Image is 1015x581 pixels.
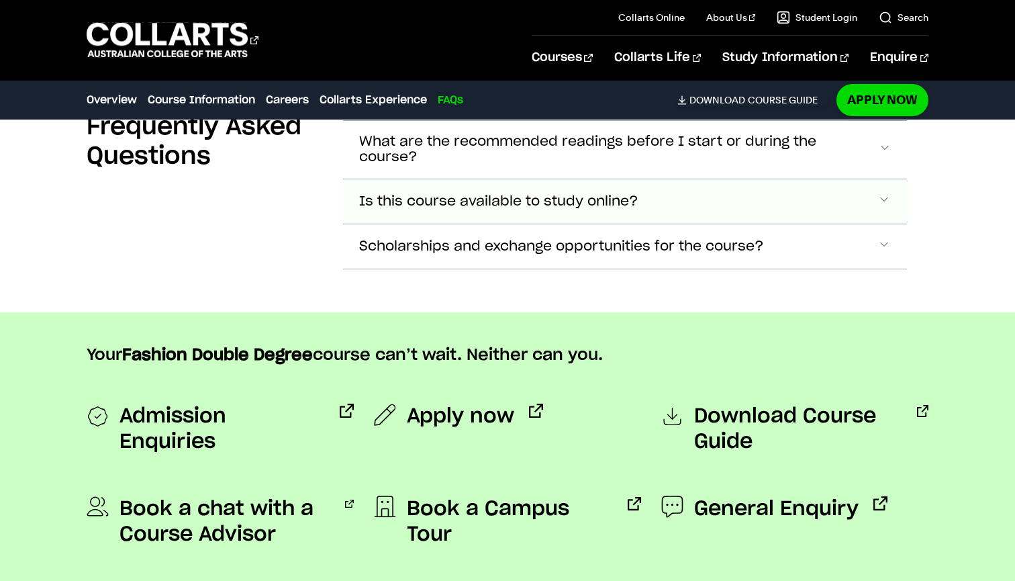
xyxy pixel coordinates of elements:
[618,11,685,24] a: Collarts Online
[343,179,908,224] button: Is this course available to study online?
[87,85,929,312] section: Accordion Section
[119,496,331,547] span: Book a chat with a Course Advisor
[320,92,427,108] a: Collarts Experience
[879,11,928,24] a: Search
[148,92,255,108] a: Course Information
[359,194,638,210] span: Is this course available to study online?
[87,92,137,108] a: Overview
[122,347,313,363] strong: Fashion Double Degree
[343,224,908,269] button: Scholarships and exchange opportunities for the course?
[870,36,928,80] a: Enquire
[407,404,514,429] span: Apply now
[359,239,764,255] span: Scholarships and exchange opportunities for the course?
[706,11,756,24] a: About Us
[694,496,859,522] span: General Enquiry
[689,94,745,106] span: Download
[614,36,701,80] a: Collarts Life
[87,112,322,171] h2: Frequently Asked Questions
[374,404,543,429] a: Apply now
[532,36,593,80] a: Courses
[87,21,258,59] div: Go to homepage
[266,92,309,108] a: Careers
[836,84,928,116] a: Apply Now
[119,404,326,455] span: Admission Enquiries
[722,36,849,80] a: Study Information
[677,94,828,106] a: DownloadCourse Guide
[87,404,354,455] a: Admission Enquiries
[661,496,887,522] a: General Enquiry
[359,134,878,165] span: What are the recommended readings before I start or during the course?
[438,92,463,108] a: FAQs
[374,496,641,547] a: Book a Campus Tour
[407,496,613,547] span: Book a Campus Tour
[694,404,902,455] span: Download Course Guide
[87,345,929,366] p: Your course can’t wait. Neither can you.
[661,404,928,455] a: Download Course Guide
[777,11,857,24] a: Student Login
[343,121,908,179] button: What are the recommended readings before I start or during the course?
[87,496,354,547] a: Book a chat with a Course Advisor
